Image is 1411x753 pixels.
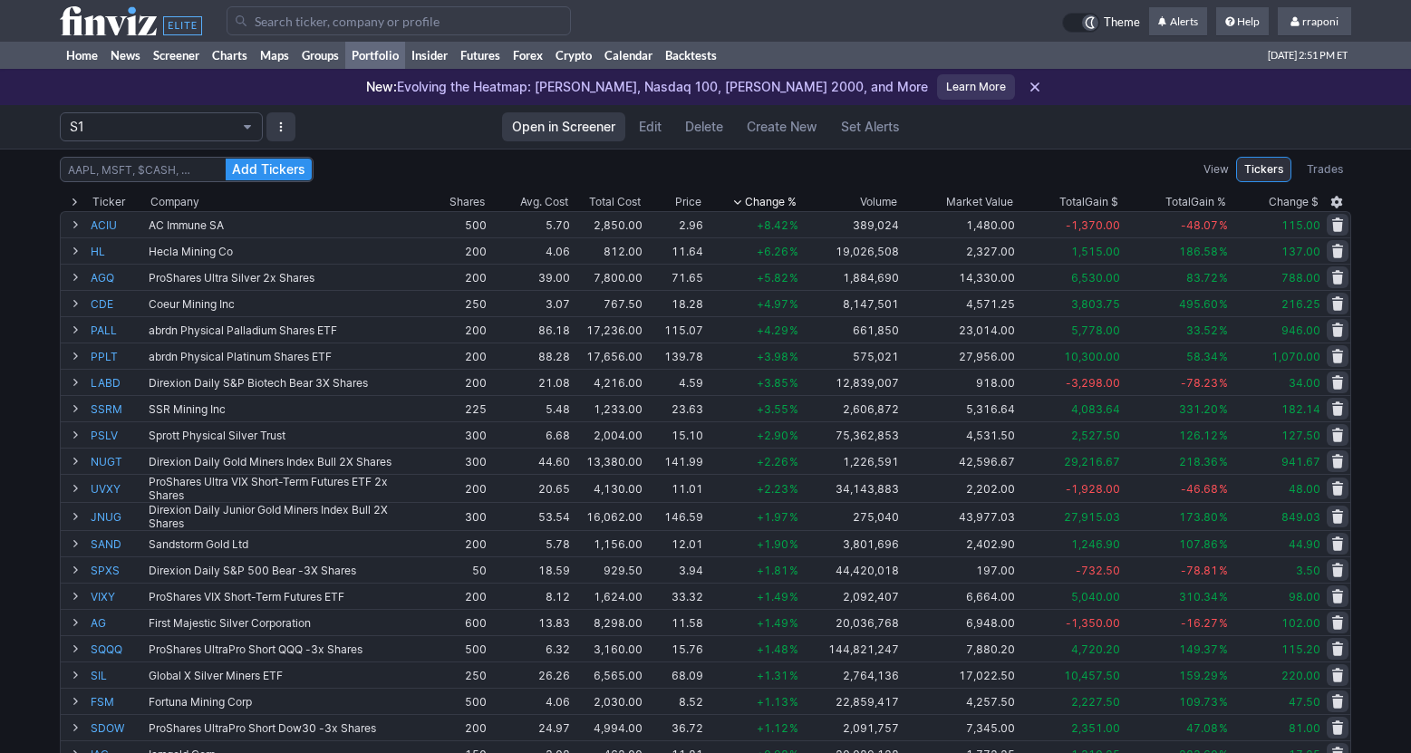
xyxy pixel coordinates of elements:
[901,264,1017,290] td: 14,330.00
[1071,590,1120,603] span: 5,040.00
[488,583,572,609] td: 8.12
[572,502,644,530] td: 16,062.00
[800,316,902,343] td: 661,850
[1066,376,1120,390] span: -3,298.00
[901,343,1017,369] td: 27,956.00
[644,211,705,237] td: 2.96
[800,237,902,264] td: 19,026,508
[800,421,902,448] td: 75,362,853
[800,211,902,237] td: 389,024
[149,376,421,390] div: Direxion Daily S&P Biotech Bear 3X Shares
[1236,157,1291,182] a: Tickers
[901,583,1017,609] td: 6,664.00
[1269,193,1319,211] span: Change $
[572,635,644,661] td: 3,160.00
[1289,482,1320,496] span: 48.00
[488,530,572,556] td: 5.78
[800,583,902,609] td: 2,092,407
[502,112,625,141] a: Open in Screener
[757,510,788,524] span: +1.97
[1268,42,1348,69] span: [DATE] 2:51 PM ET
[789,271,798,285] span: %
[1281,616,1320,630] span: 102.00
[675,193,701,211] div: Price
[800,530,902,556] td: 3,801,696
[488,290,572,316] td: 3.07
[1281,218,1320,232] span: 115.00
[789,537,798,551] span: %
[91,449,145,474] a: NUGT
[1181,376,1218,390] span: -78.23
[1219,323,1228,337] span: %
[901,316,1017,343] td: 23,014.00
[937,74,1015,100] a: Learn More
[789,616,798,630] span: %
[1219,350,1228,363] span: %
[789,245,798,258] span: %
[644,369,705,395] td: 4.59
[1219,616,1228,630] span: %
[789,429,798,442] span: %
[423,395,488,421] td: 225
[800,369,902,395] td: 12,839,007
[91,662,145,688] a: SIL
[639,118,662,136] span: Edit
[572,211,644,237] td: 2,850.00
[345,42,405,69] a: Portfolio
[1071,429,1120,442] span: 2,527.50
[1302,14,1339,28] span: rraponi
[745,193,797,211] span: Change %
[901,530,1017,556] td: 2,402.90
[423,237,488,264] td: 200
[1071,402,1120,416] span: 4,083.64
[1307,160,1343,179] span: Trades
[757,429,788,442] span: +2.90
[423,583,488,609] td: 200
[589,193,641,211] div: Total Cost
[149,218,421,232] div: AC Immune SA
[1181,482,1218,496] span: -46.68
[572,556,644,583] td: 929.50
[737,112,827,141] a: Create New
[800,395,902,421] td: 2,606,872
[800,343,902,369] td: 575,021
[1181,564,1218,577] span: -78.81
[901,556,1017,583] td: 197.00
[149,475,421,502] div: ProShares Ultra VIX Short-Term Futures ETF 2x Shares
[757,590,788,603] span: +1.49
[1186,271,1218,285] span: 83.72
[60,193,89,211] div: Expand All
[488,369,572,395] td: 21.08
[206,42,254,69] a: Charts
[423,609,488,635] td: 600
[149,616,421,630] div: First Majestic Silver Corporation
[757,376,788,390] span: +3.85
[423,421,488,448] td: 300
[1186,323,1218,337] span: 33.52
[1219,564,1228,577] span: %
[901,237,1017,264] td: 2,327.00
[757,402,788,416] span: +3.55
[423,369,488,395] td: 200
[423,474,488,502] td: 200
[147,42,206,69] a: Screener
[1289,376,1320,390] span: 34.00
[149,590,421,603] div: ProShares VIX Short-Term Futures ETF
[572,369,644,395] td: 4,216.00
[1179,429,1218,442] span: 126.12
[901,395,1017,421] td: 5,316.64
[488,474,572,502] td: 20.65
[800,556,902,583] td: 44,420,018
[1216,7,1269,36] a: Help
[1064,455,1120,468] span: 29,216.67
[685,118,723,136] span: Delete
[149,297,421,311] div: Coeur Mining Inc
[789,510,798,524] span: %
[789,297,798,311] span: %
[901,502,1017,530] td: 43,977.03
[675,112,733,141] button: Delete
[901,211,1017,237] td: 1,480.00
[644,237,705,264] td: 11.64
[232,160,305,179] span: Add Tickers
[1186,350,1218,363] span: 58.34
